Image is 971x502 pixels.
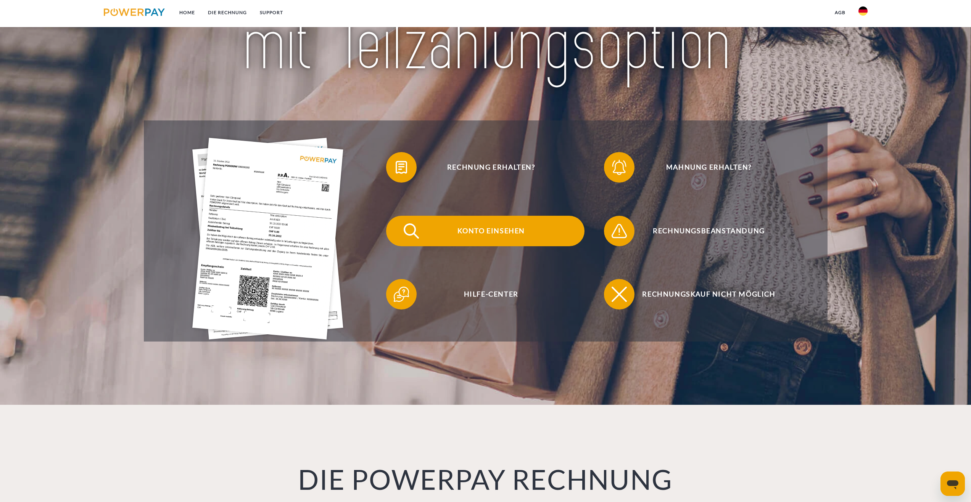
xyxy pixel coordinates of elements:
a: Home [173,6,201,19]
button: Rechnung erhalten? [386,152,585,183]
img: qb_close.svg [610,285,629,304]
span: Rechnung erhalten? [398,152,585,183]
span: Rechnungskauf nicht möglich [615,279,802,310]
a: SUPPORT [253,6,290,19]
span: Rechnungsbeanstandung [615,216,802,246]
img: qb_warning.svg [610,221,629,241]
span: Mahnung erhalten? [615,152,802,183]
img: qb_bill.svg [392,158,411,177]
button: Rechnungskauf nicht möglich [604,279,802,310]
span: Konto einsehen [398,216,585,246]
button: Mahnung erhalten? [604,152,802,183]
img: de [858,6,868,16]
h1: DIE POWERPAY RECHNUNG [218,462,753,496]
button: Hilfe-Center [386,279,585,310]
img: logo-powerpay.svg [104,8,165,16]
span: Hilfe-Center [398,279,585,310]
iframe: Schaltfläche zum Öffnen des Messaging-Fensters [940,472,965,496]
a: agb [828,6,852,19]
img: qb_search.svg [402,221,421,241]
img: qb_help.svg [392,285,411,304]
button: Rechnungsbeanstandung [604,216,802,246]
a: DIE RECHNUNG [201,6,253,19]
img: single_invoice_powerpay_de.jpg [192,138,343,339]
img: qb_bell.svg [610,158,629,177]
button: Konto einsehen [386,216,585,246]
